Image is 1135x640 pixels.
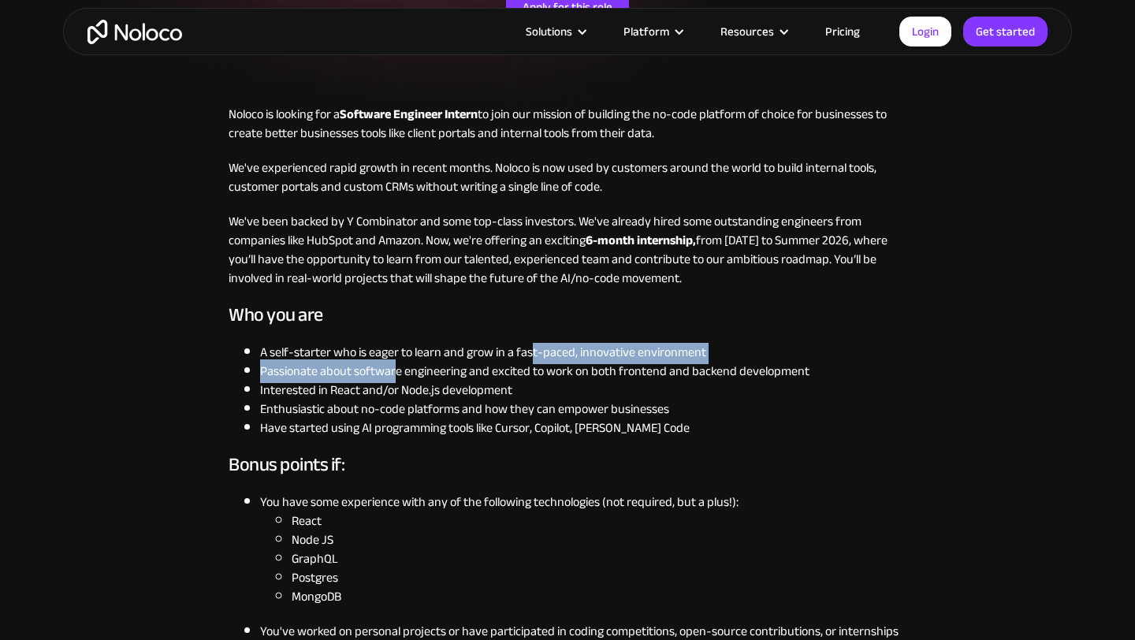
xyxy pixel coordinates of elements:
li: Enthusiastic about no-code platforms and how they can empower businesses [260,400,906,419]
strong: 6-month internship, [586,229,696,252]
li: Postgres [292,568,906,587]
a: Pricing [806,21,880,42]
li: Interested in React and/or Node.js development [260,381,906,400]
li: MongoDB [292,587,906,606]
p: We've experienced rapid growth in recent months. Noloco is now used by customers around the world... [229,158,906,196]
h3: Who you are [229,303,906,327]
p: Noloco is looking for a to join our mission of building the no-code platform of choice for busine... [229,105,906,143]
strong: Software Engineer Intern [340,102,478,126]
a: home [87,20,182,44]
li: Have started using AI programming tools like Cursor, Copilot, [PERSON_NAME] Code [260,419,906,437]
div: Resources [701,21,806,42]
div: Solutions [506,21,604,42]
li: Node JS [292,530,906,549]
li: React [292,512,906,530]
div: Platform [604,21,701,42]
div: Resources [720,21,774,42]
li: You have some experience with any of the following technologies (not required, but a plus!): [260,493,906,606]
li: A self-starter who is eager to learn and grow in a fast-paced, innovative environment [260,343,906,362]
a: Get started [963,17,1048,47]
h3: Bonus points if: [229,453,906,477]
li: GraphQL [292,549,906,568]
li: Passionate about software engineering and excited to work on both frontend and backend development [260,362,906,381]
div: Solutions [526,21,572,42]
p: We've been backed by Y Combinator and some top-class investors. We've already hired some outstand... [229,212,906,288]
a: Login [899,17,951,47]
div: Platform [623,21,669,42]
